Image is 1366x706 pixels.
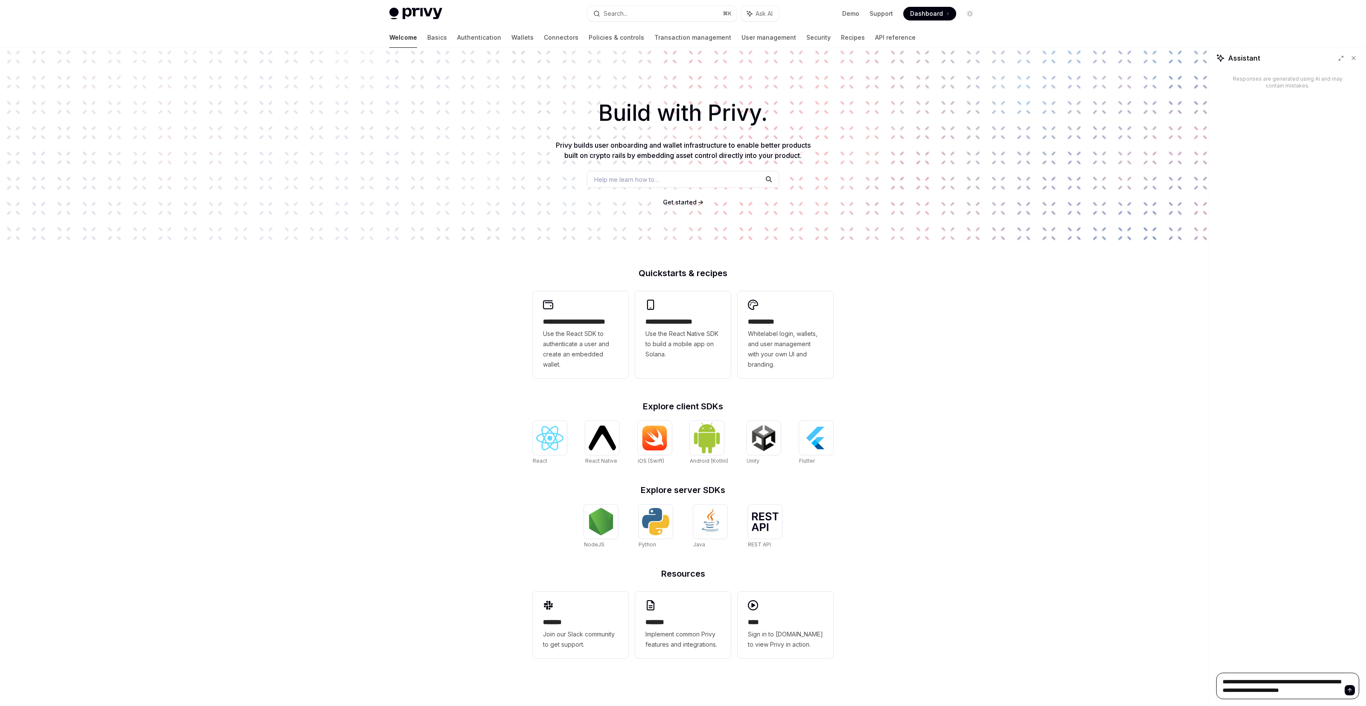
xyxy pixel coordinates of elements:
a: API reference [875,27,916,48]
a: **** **** **** ***Use the React Native SDK to build a mobile app on Solana. [635,291,731,378]
h2: Explore client SDKs [533,402,833,411]
span: Java [693,541,705,548]
a: Authentication [457,27,501,48]
a: **** **Join our Slack community to get support. [533,592,628,658]
img: React Native [589,426,616,450]
a: JavaJava [693,505,727,549]
a: Support [870,9,893,18]
span: Privy builds user onboarding and wallet infrastructure to enable better products built on crypto ... [556,141,811,160]
a: Dashboard [903,7,956,20]
button: Search...⌘K [587,6,737,21]
span: Python [639,541,656,548]
span: ⌘ K [723,10,732,17]
a: FlutterFlutter [799,421,833,465]
span: Get started [663,198,697,206]
a: Connectors [544,27,578,48]
div: Search... [604,9,628,19]
span: Join our Slack community to get support. [543,629,618,650]
img: Python [642,508,669,535]
div: Responses are generated using AI and may contain mistakes. [1230,76,1346,89]
a: Security [806,27,831,48]
span: React [533,458,547,464]
a: PythonPython [639,505,673,549]
h1: Build with Privy. [14,96,1352,130]
img: iOS (Swift) [641,425,668,451]
span: Whitelabel login, wallets, and user management with your own UI and branding. [748,329,823,370]
button: Send message [1345,685,1355,695]
h2: Explore server SDKs [533,486,833,494]
span: React Native [585,458,617,464]
a: Recipes [841,27,865,48]
span: NodeJS [584,541,604,548]
a: Get started [663,198,697,207]
a: React NativeReact Native [585,421,619,465]
a: Wallets [511,27,534,48]
a: UnityUnity [747,421,781,465]
span: Use the React Native SDK to build a mobile app on Solana. [645,329,721,359]
a: NodeJSNodeJS [584,505,618,549]
a: iOS (Swift)iOS (Swift) [638,421,672,465]
a: Transaction management [654,27,731,48]
span: Assistant [1228,53,1260,63]
img: light logo [389,8,442,20]
img: Unity [750,424,777,452]
a: Basics [427,27,447,48]
a: Welcome [389,27,417,48]
img: Java [697,508,724,535]
span: REST API [748,541,771,548]
a: Policies & controls [589,27,644,48]
img: Android (Kotlin) [693,422,721,454]
span: Use the React SDK to authenticate a user and create an embedded wallet. [543,329,618,370]
button: Ask AI [741,6,779,21]
span: Ask AI [756,9,773,18]
span: Help me learn how to… [594,175,659,184]
span: Flutter [799,458,815,464]
a: Android (Kotlin)Android (Kotlin) [690,421,728,465]
button: Toggle dark mode [963,7,977,20]
a: **** **Implement common Privy features and integrations. [635,592,731,658]
img: React [536,426,563,450]
span: Sign in to [DOMAIN_NAME] to view Privy in action. [748,629,823,650]
span: Implement common Privy features and integrations. [645,629,721,650]
span: Android (Kotlin) [690,458,728,464]
span: iOS (Swift) [638,458,664,464]
img: NodeJS [587,508,615,535]
img: Flutter [803,424,830,452]
a: ****Sign in to [DOMAIN_NAME] to view Privy in action. [738,592,833,658]
a: Demo [842,9,859,18]
span: Dashboard [910,9,943,18]
a: ReactReact [533,421,567,465]
a: **** *****Whitelabel login, wallets, and user management with your own UI and branding. [738,291,833,378]
img: REST API [751,512,779,531]
h2: Resources [533,569,833,578]
h2: Quickstarts & recipes [533,269,833,277]
a: User management [741,27,796,48]
a: REST APIREST API [748,505,782,549]
span: Unity [747,458,759,464]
